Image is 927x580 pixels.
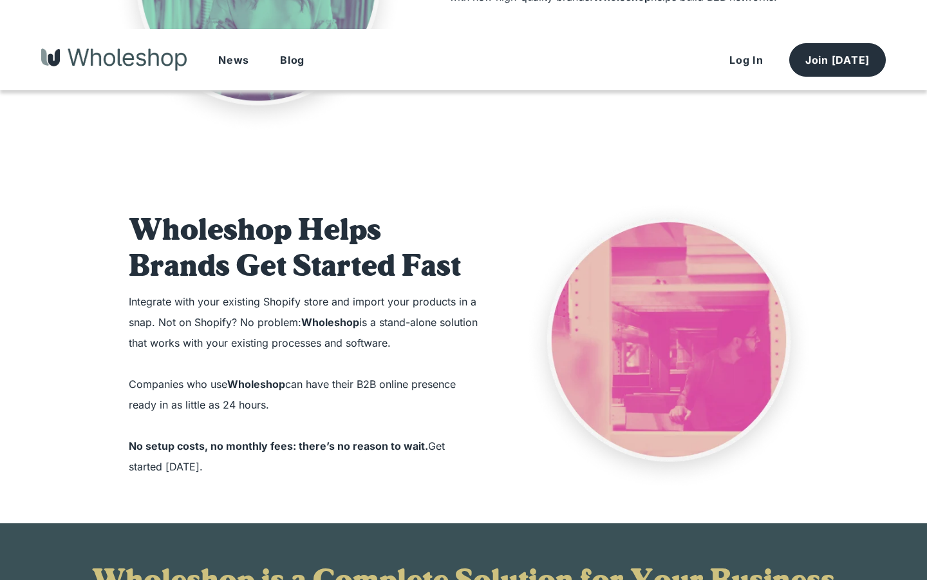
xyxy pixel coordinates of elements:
[129,214,478,286] h1: Wholeshop Helps Brands Get Started Fast
[41,48,187,71] img: Wholeshop logo
[265,44,320,76] button: Blog
[714,44,779,76] button: Log In
[129,291,478,353] span: Integrate with your existing Shopify store and import your products in a snap. Not on Shopify? No...
[203,44,265,76] button: News
[129,436,478,477] span: Get started [DATE].
[449,28,798,90] span: Designed from the ground up to work for everything from small regional wholesale businesses up th...
[789,43,886,77] button: Join [DATE]
[129,374,478,415] span: Companies who use can have their B2B online presence ready in as little as 24 hours.
[129,440,428,452] strong: No setup costs, no monthly fees: there’s no reason to wait.
[524,200,814,490] img: Image3
[227,378,285,391] strong: Wholeshop
[301,316,359,329] strong: Wholeshop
